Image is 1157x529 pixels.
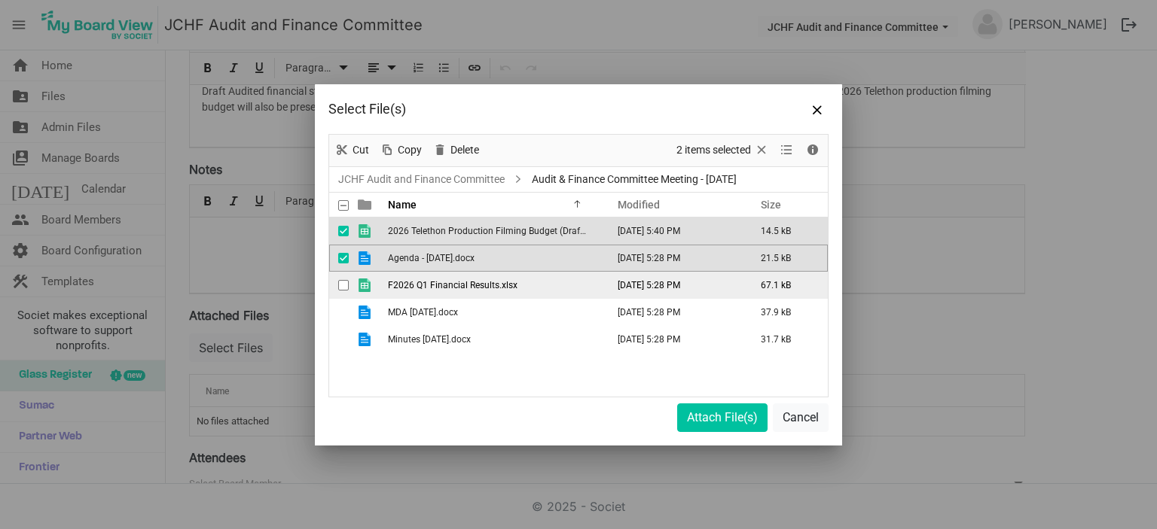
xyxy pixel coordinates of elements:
[383,299,602,326] td: MDA June 30, 2025.docx is template cell column header Name
[383,326,602,353] td: Minutes May 13, 2025.docx is template cell column header Name
[329,272,349,299] td: checkbox
[396,141,423,160] span: Copy
[388,334,471,345] span: Minutes [DATE].docx
[329,326,349,353] td: checkbox
[328,98,728,120] div: Select File(s)
[388,307,458,318] span: MDA [DATE].docx
[745,272,828,299] td: 67.1 kB is template cell column header Size
[449,141,481,160] span: Delete
[602,326,745,353] td: August 18, 2025 5:28 PM column header Modified
[761,199,781,211] span: Size
[745,217,828,245] td: 14.5 kB is template cell column header Size
[618,199,660,211] span: Modified
[329,245,349,272] td: checkbox
[349,272,383,299] td: is template cell column header type
[383,272,602,299] td: F2026 Q1 Financial Results.xlsx is template cell column header Name
[430,141,482,160] button: Delete
[388,280,517,290] span: F2026 Q1 Financial Results.xlsx
[329,135,374,166] div: Cut
[803,141,823,160] button: Details
[349,245,383,272] td: is template cell column header type
[383,245,602,272] td: Agenda - August 14, 2025.docx is template cell column header Name
[349,217,383,245] td: is template cell column header type
[335,170,508,189] a: JCHF Audit and Finance Committee
[745,299,828,326] td: 37.9 kB is template cell column header Size
[671,135,774,166] div: Clear selection
[602,299,745,326] td: August 18, 2025 5:28 PM column header Modified
[602,245,745,272] td: August 18, 2025 5:28 PM column header Modified
[388,253,475,263] span: Agenda - [DATE].docx
[374,135,427,166] div: Copy
[383,217,602,245] td: 2026 Telethon Production Filming Budget (Draft).xlsx is template cell column header Name
[800,135,826,166] div: Details
[674,141,772,160] button: Selection
[329,217,349,245] td: checkbox
[349,299,383,326] td: is template cell column header type
[773,403,829,432] button: Cancel
[774,135,800,166] div: View
[777,141,795,160] button: View dropdownbutton
[806,98,829,120] button: Close
[602,272,745,299] td: August 18, 2025 5:28 PM column header Modified
[677,403,768,432] button: Attach File(s)
[329,299,349,326] td: checkbox
[602,217,745,245] td: August 18, 2025 5:40 PM column header Modified
[388,199,417,211] span: Name
[388,226,604,236] span: 2026 Telethon Production Filming Budget (Draft).xlsx
[675,141,753,160] span: 2 items selected
[332,141,372,160] button: Cut
[745,326,828,353] td: 31.7 kB is template cell column header Size
[745,245,828,272] td: 21.5 kB is template cell column header Size
[529,170,740,189] span: Audit & Finance Committee Meeting - [DATE]
[427,135,484,166] div: Delete
[351,141,371,160] span: Cut
[377,141,425,160] button: Copy
[349,326,383,353] td: is template cell column header type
